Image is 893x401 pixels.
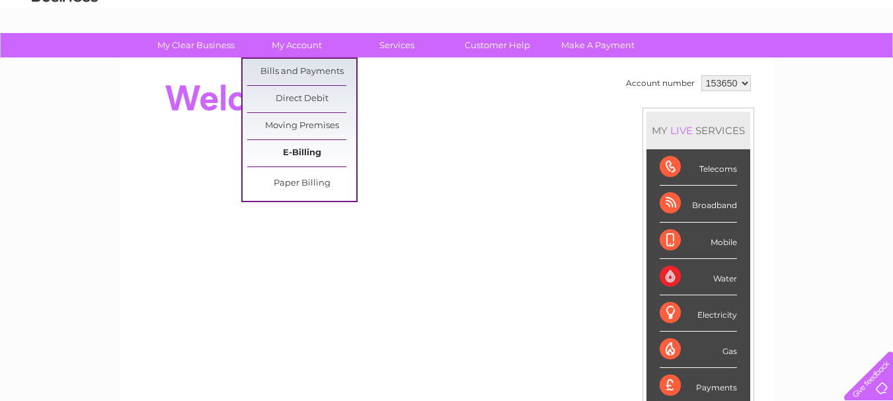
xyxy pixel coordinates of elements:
div: Broadband [660,186,737,222]
div: Mobile [660,223,737,259]
a: Direct Debit [247,86,356,112]
a: Contact [805,56,837,66]
a: My Account [242,33,351,57]
a: Telecoms [730,56,770,66]
a: Log out [849,56,880,66]
div: LIVE [668,124,695,137]
div: Electricity [660,295,737,332]
a: Moving Premises [247,113,356,139]
a: Energy [693,56,722,66]
div: MY SERVICES [646,112,750,149]
a: Make A Payment [543,33,652,57]
a: Water [660,56,685,66]
a: Blog [778,56,797,66]
a: Bills and Payments [247,59,356,85]
td: Account number [623,72,698,94]
div: Gas [660,332,737,368]
div: Clear Business is a trading name of Verastar Limited (registered in [GEOGRAPHIC_DATA] No. 3667643... [135,7,759,64]
div: Telecoms [660,149,737,186]
a: Customer Help [443,33,552,57]
img: logo.png [31,34,98,75]
a: Services [342,33,451,57]
a: 0333 014 3131 [644,7,735,23]
a: My Clear Business [141,33,251,57]
a: E-Billing [247,140,356,166]
div: Water [660,259,737,295]
a: Paper Billing [247,170,356,197]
